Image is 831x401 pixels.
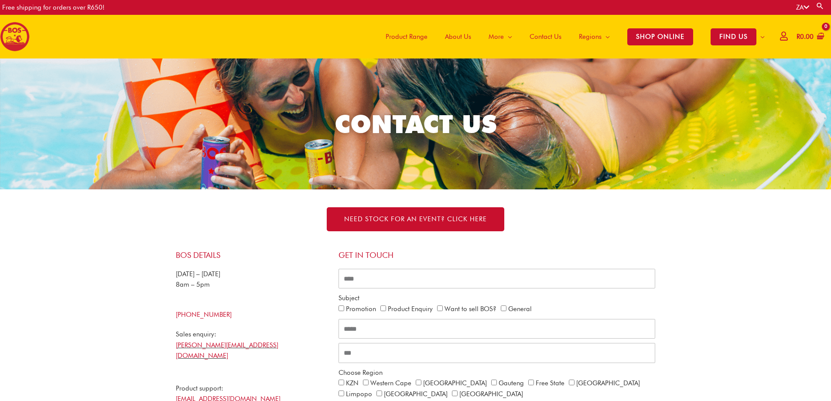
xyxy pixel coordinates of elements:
[327,207,504,231] a: NEED STOCK FOR AN EVENT? Click here
[445,24,471,50] span: About Us
[499,379,524,387] label: Gauteng
[795,27,824,47] a: View Shopping Cart, empty
[480,15,521,58] a: More
[521,15,570,58] a: Contact Us
[176,270,220,278] span: [DATE] – [DATE]
[377,15,436,58] a: Product Range
[384,390,448,398] label: [GEOGRAPHIC_DATA]
[176,281,210,288] span: 8am – 5pm
[388,305,433,313] label: Product Enquiry
[536,379,564,387] label: Free State
[436,15,480,58] a: About Us
[172,108,659,140] h2: CONTACT US
[570,15,619,58] a: Regions
[346,305,376,313] label: Promotion
[370,15,773,58] nav: Site Navigation
[489,24,504,50] span: More
[530,24,561,50] span: Contact Us
[339,293,359,304] label: Subject
[370,379,411,387] label: Western Cape
[816,2,824,10] a: Search button
[346,390,372,398] label: Limpopo
[796,3,809,11] a: ZA
[176,311,232,319] a: [PHONE_NUMBER]
[346,379,359,387] label: KZN
[619,15,702,58] a: SHOP ONLINE
[339,250,656,260] h4: Get in touch
[176,341,278,360] a: [PERSON_NAME][EMAIL_ADDRESS][DOMAIN_NAME]
[797,33,800,41] span: R
[344,216,487,223] span: NEED STOCK FOR AN EVENT? Click here
[339,367,383,378] label: Choose Region
[576,379,640,387] label: [GEOGRAPHIC_DATA]
[386,24,427,50] span: Product Range
[579,24,602,50] span: Regions
[797,33,814,41] bdi: 0.00
[176,250,330,260] h4: BOS Details
[445,305,496,313] label: Want to sell BOS?
[711,28,756,45] span: FIND US
[627,28,693,45] span: SHOP ONLINE
[508,305,532,313] label: General
[459,390,523,398] label: [GEOGRAPHIC_DATA]
[423,379,487,387] label: [GEOGRAPHIC_DATA]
